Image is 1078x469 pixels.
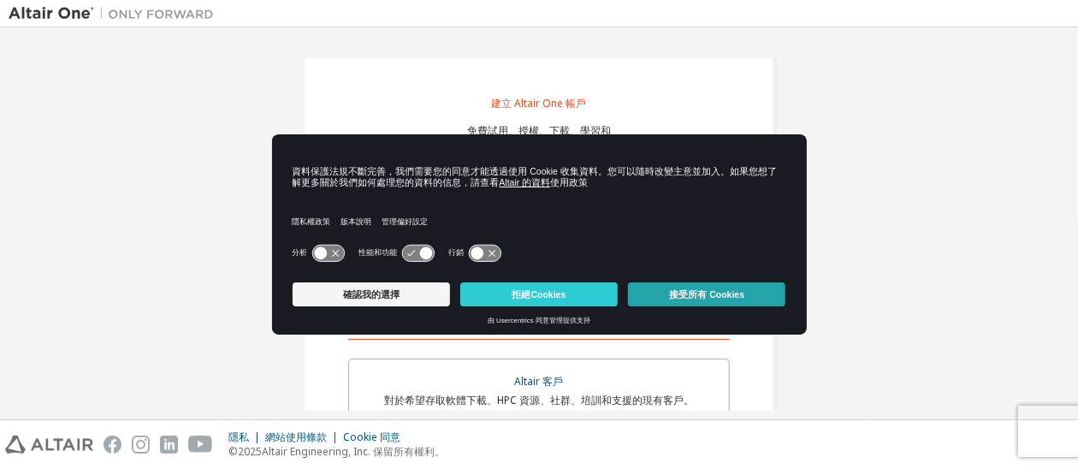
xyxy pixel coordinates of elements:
[104,436,121,454] img: facebook.svg
[384,393,694,407] font: 對於希望存取軟體下載、HPC 資源、社群、培訓和支援的現有客戶。
[228,444,238,459] font: ©
[238,444,262,459] font: 2025
[467,123,611,138] font: 免費試用、授權、下載、學習和
[343,430,400,444] font: Cookie 同意
[160,436,178,454] img: linkedin.svg
[492,96,587,110] font: 建立 Altair One 帳戶
[262,444,445,459] font: Altair Engineering, Inc. 保留所有權利。
[132,436,150,454] img: instagram.svg
[515,374,564,389] font: Altair 客戶
[5,436,93,454] img: altair_logo.svg
[9,5,222,22] img: 牽牛星一號
[188,436,213,454] img: youtube.svg
[265,430,327,444] font: 網站使用條款
[228,430,249,444] font: 隱私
